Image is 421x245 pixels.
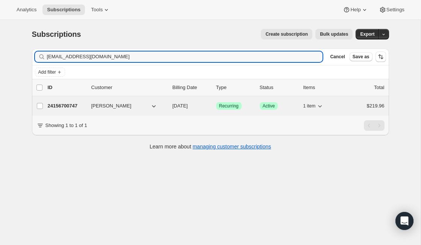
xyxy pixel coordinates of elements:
[32,30,81,38] span: Subscriptions
[350,7,360,13] span: Help
[338,5,373,15] button: Help
[263,103,275,109] span: Active
[260,84,297,91] p: Status
[47,51,323,62] input: Filter subscribers
[320,31,348,37] span: Bulk updates
[87,100,162,112] button: [PERSON_NAME]
[86,5,115,15] button: Tools
[395,212,413,230] div: Open Intercom Messenger
[45,122,87,129] p: Showing 1 to 1 of 1
[315,29,353,39] button: Bulk updates
[48,84,85,91] p: ID
[350,52,373,61] button: Save as
[91,7,103,13] span: Tools
[38,69,56,75] span: Add filter
[12,5,41,15] button: Analytics
[192,144,271,150] a: managing customer subscriptions
[35,68,65,77] button: Add filter
[376,51,386,62] button: Sort the results
[303,84,341,91] div: Items
[47,7,80,13] span: Subscriptions
[327,52,348,61] button: Cancel
[91,84,167,91] p: Customer
[261,29,312,39] button: Create subscription
[48,102,85,110] p: 24156700747
[42,5,85,15] button: Subscriptions
[374,5,409,15] button: Settings
[48,84,385,91] div: IDCustomerBilling DateTypeStatusItemsTotal
[303,103,316,109] span: 1 item
[17,7,36,13] span: Analytics
[173,103,188,109] span: [DATE]
[367,103,385,109] span: $219.96
[360,31,374,37] span: Export
[265,31,308,37] span: Create subscription
[374,84,384,91] p: Total
[356,29,379,39] button: Export
[219,103,239,109] span: Recurring
[303,101,324,111] button: 1 item
[216,84,254,91] div: Type
[48,101,385,111] div: 24156700747[PERSON_NAME][DATE]SuccessRecurringSuccessActive1 item$219.96
[353,54,370,60] span: Save as
[91,102,132,110] span: [PERSON_NAME]
[386,7,404,13] span: Settings
[364,120,385,131] nav: Pagination
[150,143,271,150] p: Learn more about
[330,54,345,60] span: Cancel
[173,84,210,91] p: Billing Date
